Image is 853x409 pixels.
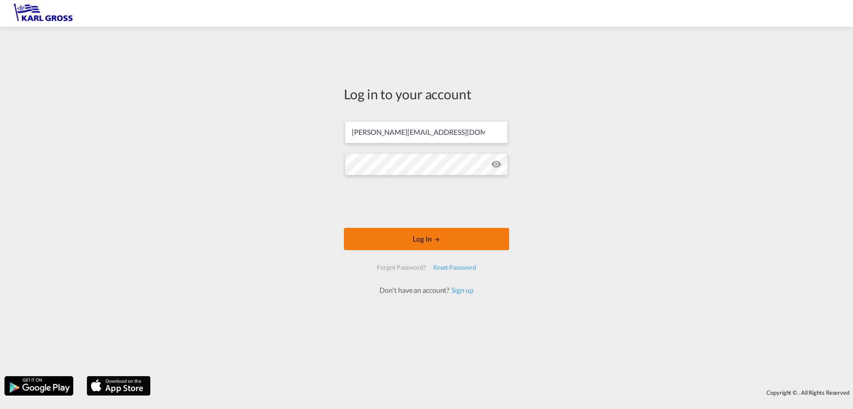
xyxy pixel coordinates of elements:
div: Log in to your account [344,85,509,103]
div: Copyright © . All Rights Reserved [155,385,853,400]
img: google.png [4,375,74,397]
img: 3269c73066d711f095e541db4db89301.png [13,4,73,24]
div: Forgot Password? [373,259,429,275]
img: apple.png [86,375,151,397]
a: Sign up [449,286,473,294]
div: Don't have an account? [370,285,483,295]
button: LOGIN [344,228,509,250]
div: Reset Password [430,259,480,275]
input: Enter email/phone number [345,121,508,143]
md-icon: icon-eye-off [491,159,502,170]
iframe: reCAPTCHA [359,184,494,219]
